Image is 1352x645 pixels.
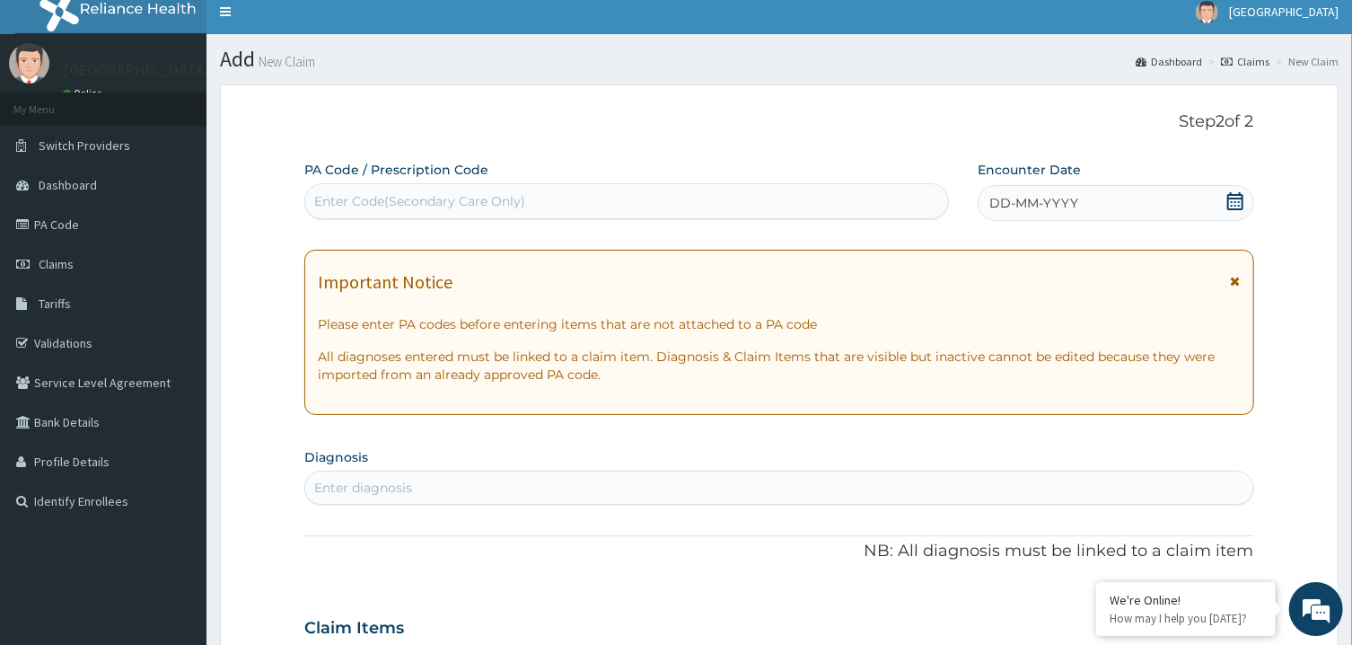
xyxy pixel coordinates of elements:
[304,112,1253,132] p: Step 2 of 2
[1229,4,1339,20] span: [GEOGRAPHIC_DATA]
[1196,1,1218,23] img: User Image
[989,194,1078,212] span: DD-MM-YYYY
[104,202,248,384] span: We're online!
[1136,54,1202,69] a: Dashboard
[39,256,74,272] span: Claims
[304,161,488,179] label: PA Code / Prescription Code
[39,296,71,312] span: Tariffs
[39,137,130,154] span: Switch Providers
[1110,592,1262,608] div: We're Online!
[63,62,211,78] p: [GEOGRAPHIC_DATA]
[318,348,1240,384] p: All diagnoses entered must be linked to a claim item. Diagnosis & Claim Items that are visible bu...
[978,161,1081,179] label: Encounter Date
[9,443,342,506] textarea: Type your message and hit 'Enter'
[1271,54,1339,69] li: New Claim
[9,43,49,84] img: User Image
[63,87,106,100] a: Online
[39,177,97,193] span: Dashboard
[304,540,1253,563] p: NB: All diagnosis must be linked to a claim item
[93,101,302,124] div: Chat with us now
[255,55,315,68] small: New Claim
[314,192,525,210] div: Enter Code(Secondary Care Only)
[220,48,1339,71] h1: Add
[314,479,412,497] div: Enter diagnosis
[304,619,404,639] h3: Claim Items
[304,448,368,466] label: Diagnosis
[33,90,73,135] img: d_794563401_company_1708531726252_794563401
[1110,611,1262,626] p: How may I help you today?
[318,315,1240,333] p: Please enter PA codes before entering items that are not attached to a PA code
[294,9,338,52] div: Minimize live chat window
[318,272,452,292] h1: Important Notice
[1221,54,1269,69] a: Claims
